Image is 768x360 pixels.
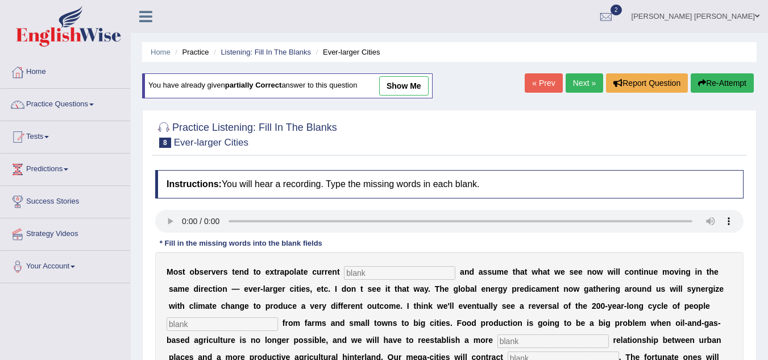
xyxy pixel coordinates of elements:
b: o [173,267,178,276]
b: o [256,301,261,311]
b: y [493,301,497,311]
b: u [283,301,288,311]
b: p [512,284,517,293]
b: s [502,301,507,311]
b: d [194,284,199,293]
b: e [467,301,472,311]
div: * Fill in the missing words into the blank fields [155,238,327,249]
b: r [705,284,708,293]
a: Practice Questions [1,89,130,117]
b: i [198,284,201,293]
b: g [584,284,589,293]
b: r [269,284,272,293]
b: o [632,284,637,293]
b: o [460,284,466,293]
b: r [282,284,285,293]
b: r [277,267,280,276]
b: l [458,284,460,293]
b: o [289,267,294,276]
b: r [325,267,327,276]
b: e [185,284,189,293]
b: ' [447,301,449,311]
b: d [342,284,347,293]
b: t [177,301,180,311]
b: d [331,301,336,311]
b: e [301,284,306,293]
b: u [637,284,642,293]
b: e [714,267,719,276]
b: o [256,267,261,276]
b: e [265,267,270,276]
b: d [469,267,474,276]
b: a [535,284,540,293]
b: partially correct [225,81,282,90]
b: h [709,267,714,276]
b: t [547,267,550,276]
b: e [491,284,495,293]
a: Home [151,48,171,56]
b: n [355,301,360,311]
b: g [686,267,691,276]
b: e [376,284,381,293]
b: w [607,267,613,276]
b: e [561,267,565,276]
b: y [322,301,326,311]
b: z [715,284,719,293]
b: w [554,267,561,276]
b: e [253,284,258,293]
b: n [424,301,429,311]
b: c [625,267,629,276]
b: b [465,284,470,293]
b: d [278,301,283,311]
b: t [321,284,324,293]
b: m [198,301,205,311]
b: e [204,267,208,276]
b: v [248,284,253,293]
a: show me [379,76,429,96]
b: h [180,301,185,311]
b: o [346,284,351,293]
b: s [169,284,173,293]
b: e [292,301,297,311]
b: h [416,301,421,311]
b: n [464,267,470,276]
a: Tests [1,121,130,150]
a: Predictions [1,154,130,182]
b: l [263,284,265,293]
b: o [273,301,279,311]
b: w [532,267,538,276]
b: i [299,284,301,293]
b: . [428,284,430,293]
b: e [510,301,515,311]
b: g [708,284,713,293]
a: « Prev [525,73,562,93]
b: e [212,301,217,311]
b: t [182,267,185,276]
b: r [270,301,273,311]
div: You have already given answer to this question [142,73,433,98]
b: n [239,267,244,276]
b: c [208,284,213,293]
b: h [439,284,445,293]
b: a [301,301,306,311]
b: n [551,284,557,293]
h4: You will hear a recording. Type the missing words in each blank. [155,170,744,198]
b: t [377,301,380,311]
h2: Practice Listening: Fill In The Blanks [155,119,337,148]
b: e [204,284,208,293]
b: e [304,267,308,276]
b: s [487,267,492,276]
b: t [395,284,397,293]
b: t [639,267,642,276]
b: i [695,267,698,276]
b: r [201,284,204,293]
b: e [578,267,583,276]
b: l [488,301,491,311]
b: n [644,267,649,276]
b: l [491,301,493,311]
b: e [481,284,485,293]
b: t [232,267,235,276]
b: t [414,301,417,311]
b: u [317,267,322,276]
b: l [475,284,477,293]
